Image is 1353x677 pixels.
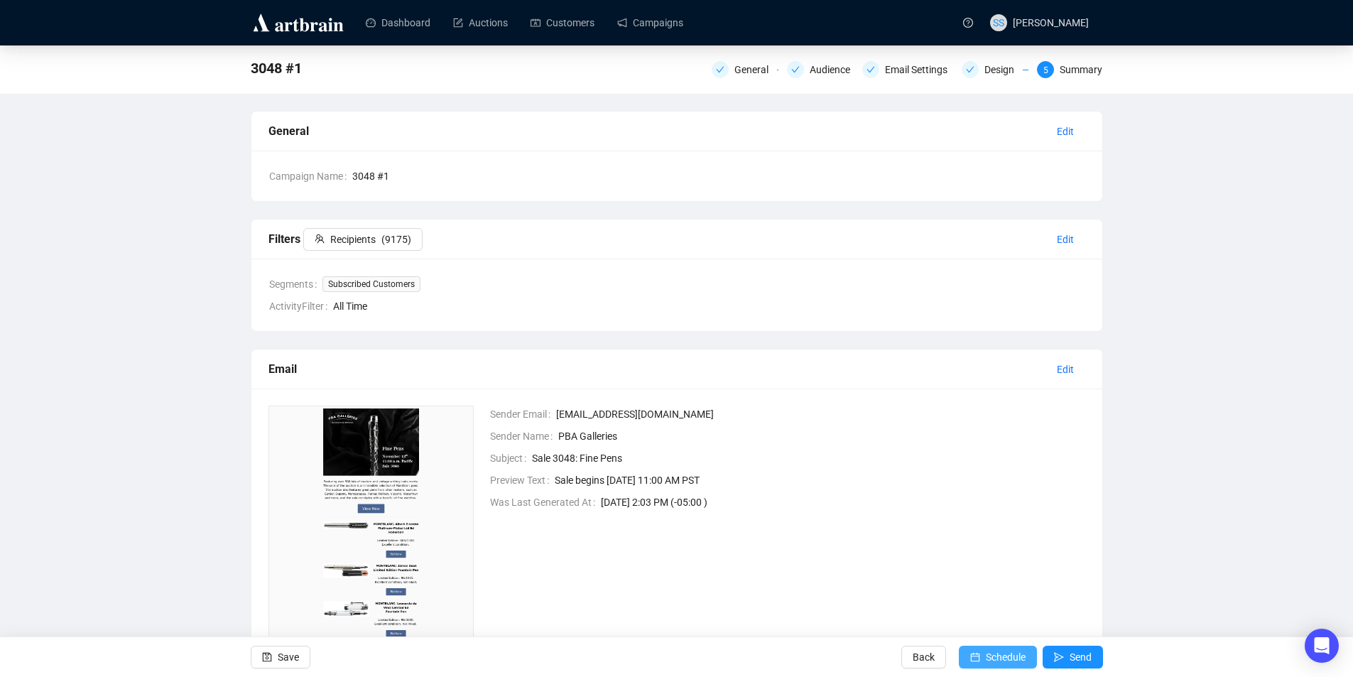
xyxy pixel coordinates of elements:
[1013,17,1089,28] span: [PERSON_NAME]
[791,65,800,74] span: check
[601,494,1085,510] span: [DATE] 2:03 PM (-05:00 )
[1057,232,1074,247] span: Edit
[993,15,1004,31] span: SS
[556,406,1085,422] span: [EMAIL_ADDRESS][DOMAIN_NAME]
[962,61,1028,78] div: Design
[381,232,411,247] span: ( 9175 )
[531,4,594,41] a: Customers
[970,652,980,662] span: calendar
[913,637,935,677] span: Back
[268,122,1045,140] div: General
[963,18,973,28] span: question-circle
[490,494,601,510] span: Was Last Generated At
[490,450,532,466] span: Subject
[251,11,346,34] img: logo
[490,472,555,488] span: Preview Text
[555,472,1085,488] span: Sale begins [DATE] 11:00 AM PST
[1057,124,1074,139] span: Edit
[532,450,1085,466] span: Sale 3048: Fine Pens
[269,168,352,184] span: Campaign Name
[986,637,1026,677] span: Schedule
[269,276,322,292] span: Segments
[1037,61,1102,78] div: 5Summary
[251,57,302,80] span: 3048 #1
[1045,228,1085,251] button: Edit
[617,4,683,41] a: Campaigns
[268,232,423,246] span: Filters
[810,61,859,78] div: Audience
[268,360,1045,378] div: Email
[959,646,1037,668] button: Schedule
[712,61,778,78] div: General
[303,228,423,251] button: Recipients(9175)
[716,65,724,74] span: check
[251,646,310,668] button: Save
[490,428,558,444] span: Sender Name
[315,234,325,244] span: team
[269,298,333,314] span: ActivityFilter
[1305,629,1339,663] div: Open Intercom Messenger
[490,406,556,422] span: Sender Email
[1060,61,1102,78] div: Summary
[866,65,875,74] span: check
[1045,358,1085,381] button: Edit
[1054,652,1064,662] span: send
[366,4,430,41] a: Dashboard
[262,652,272,662] span: save
[1043,646,1103,668] button: Send
[885,61,956,78] div: Email Settings
[352,168,1085,184] span: 3048 #1
[862,61,953,78] div: Email Settings
[333,298,1085,314] span: All Time
[278,637,299,677] span: Save
[734,61,777,78] div: General
[1045,120,1085,143] button: Edit
[1070,637,1092,677] span: Send
[984,61,1023,78] div: Design
[330,232,376,247] span: Recipients
[453,4,508,41] a: Auctions
[1043,65,1048,75] span: 5
[1057,362,1074,377] span: Edit
[901,646,946,668] button: Back
[966,65,974,74] span: check
[558,428,1085,444] span: PBA Galleries
[322,276,420,292] span: Subscribed Customers
[787,61,854,78] div: Audience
